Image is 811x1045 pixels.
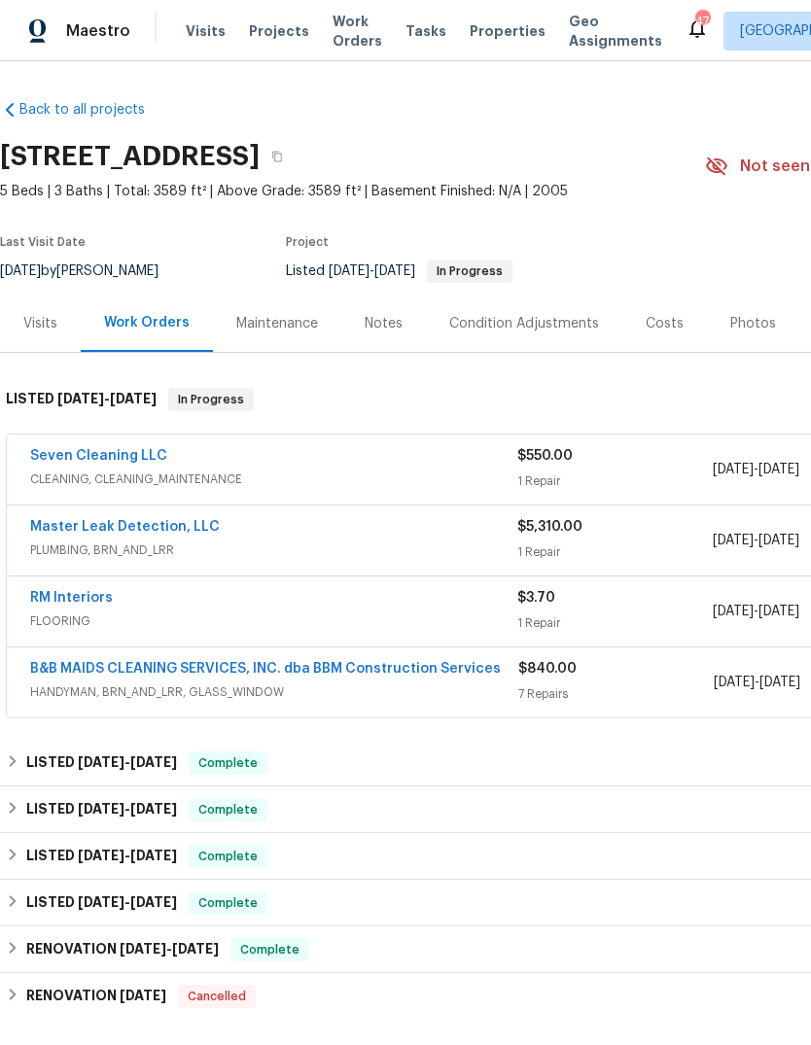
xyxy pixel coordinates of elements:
[249,21,309,41] span: Projects
[130,849,177,862] span: [DATE]
[517,520,582,534] span: $5,310.00
[26,798,177,821] h6: LISTED
[517,471,712,491] div: 1 Repair
[714,673,800,692] span: -
[130,755,177,769] span: [DATE]
[110,392,157,405] span: [DATE]
[23,314,57,333] div: Visits
[730,314,776,333] div: Photos
[429,265,511,277] span: In Progress
[191,893,265,913] span: Complete
[30,540,517,560] span: PLUMBING, BRN_AND_LRR
[26,891,177,915] h6: LISTED
[713,460,799,479] span: -
[191,753,265,773] span: Complete
[713,605,754,618] span: [DATE]
[758,463,799,476] span: [DATE]
[260,139,295,174] button: Copy Address
[78,849,177,862] span: -
[329,264,370,278] span: [DATE]
[30,449,167,463] a: Seven Cleaning LLC
[30,520,220,534] a: Master Leak Detection, LLC
[365,314,403,333] div: Notes
[30,662,501,676] a: B&B MAIDS CLEANING SERVICES, INC. dba BBM Construction Services
[713,602,799,621] span: -
[26,985,166,1008] h6: RENOVATION
[517,591,555,605] span: $3.70
[517,542,712,562] div: 1 Repair
[758,605,799,618] span: [DATE]
[120,942,219,956] span: -
[78,895,177,909] span: -
[30,682,518,702] span: HANDYMAN, BRN_AND_LRR, GLASS_WINDOW
[236,314,318,333] div: Maintenance
[26,938,219,961] h6: RENOVATION
[130,895,177,909] span: [DATE]
[758,534,799,547] span: [DATE]
[191,800,265,819] span: Complete
[329,264,415,278] span: -
[232,940,307,959] span: Complete
[6,388,157,411] h6: LISTED
[26,751,177,775] h6: LISTED
[286,236,329,248] span: Project
[518,684,714,704] div: 7 Repairs
[57,392,104,405] span: [DATE]
[518,662,577,676] span: $840.00
[78,802,177,816] span: -
[186,21,226,41] span: Visits
[78,849,124,862] span: [DATE]
[180,987,254,1006] span: Cancelled
[374,264,415,278] span: [DATE]
[66,21,130,41] span: Maestro
[646,314,684,333] div: Costs
[191,847,265,866] span: Complete
[405,24,446,38] span: Tasks
[759,676,800,689] span: [DATE]
[30,591,113,605] a: RM Interiors
[517,449,573,463] span: $550.00
[120,942,166,956] span: [DATE]
[130,802,177,816] span: [DATE]
[517,613,712,633] div: 1 Repair
[26,845,177,868] h6: LISTED
[695,12,709,31] div: 47
[120,989,166,1002] span: [DATE]
[78,895,124,909] span: [DATE]
[713,463,754,476] span: [DATE]
[449,314,599,333] div: Condition Adjustments
[78,802,124,816] span: [DATE]
[104,313,190,332] div: Work Orders
[57,392,157,405] span: -
[286,264,512,278] span: Listed
[713,534,754,547] span: [DATE]
[30,470,517,489] span: CLEANING, CLEANING_MAINTENANCE
[333,12,382,51] span: Work Orders
[78,755,177,769] span: -
[30,611,517,631] span: FLOORING
[569,12,662,51] span: Geo Assignments
[470,21,546,41] span: Properties
[172,942,219,956] span: [DATE]
[714,676,755,689] span: [DATE]
[170,390,252,409] span: In Progress
[713,531,799,550] span: -
[78,755,124,769] span: [DATE]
